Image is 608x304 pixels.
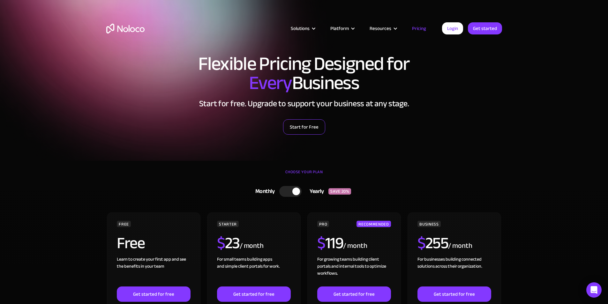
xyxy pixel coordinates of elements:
div: For growing teams building client portals and internal tools to optimize workflows. [317,256,391,286]
a: home [106,24,145,33]
a: Login [442,22,463,34]
div: Solutions [283,24,322,33]
div: Solutions [291,24,310,33]
div: / month [343,241,367,251]
a: Get started for free [117,286,190,302]
div: Platform [330,24,349,33]
h1: Flexible Pricing Designed for Business [106,54,502,93]
div: Open Intercom Messenger [586,282,602,298]
h2: Free [117,235,145,251]
div: Platform [322,24,362,33]
a: Get started [468,22,502,34]
span: Every [249,65,292,101]
a: Start for Free [283,119,325,135]
div: Resources [370,24,391,33]
h2: 119 [317,235,343,251]
div: BUSINESS [417,221,440,227]
h2: Start for free. Upgrade to support your business at any stage. [106,99,502,108]
div: Resources [362,24,404,33]
div: FREE [117,221,131,227]
div: STARTER [217,221,238,227]
div: Learn to create your first app and see the benefits in your team ‍ [117,256,190,286]
a: Get started for free [417,286,491,302]
a: Pricing [404,24,434,33]
div: For businesses building connected solutions across their organization. ‍ [417,256,491,286]
div: For small teams building apps and simple client portals for work. ‍ [217,256,290,286]
span: $ [417,228,425,258]
h2: 255 [417,235,448,251]
div: CHOOSE YOUR PLAN [106,167,502,183]
div: RECOMMENDED [357,221,391,227]
div: PRO [317,221,329,227]
span: $ [317,228,325,258]
div: SAVE 20% [328,188,351,195]
div: Yearly [302,187,328,196]
a: Get started for free [317,286,391,302]
a: Get started for free [217,286,290,302]
div: / month [448,241,472,251]
div: / month [240,241,264,251]
h2: 23 [217,235,240,251]
span: $ [217,228,225,258]
div: Monthly [247,187,280,196]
